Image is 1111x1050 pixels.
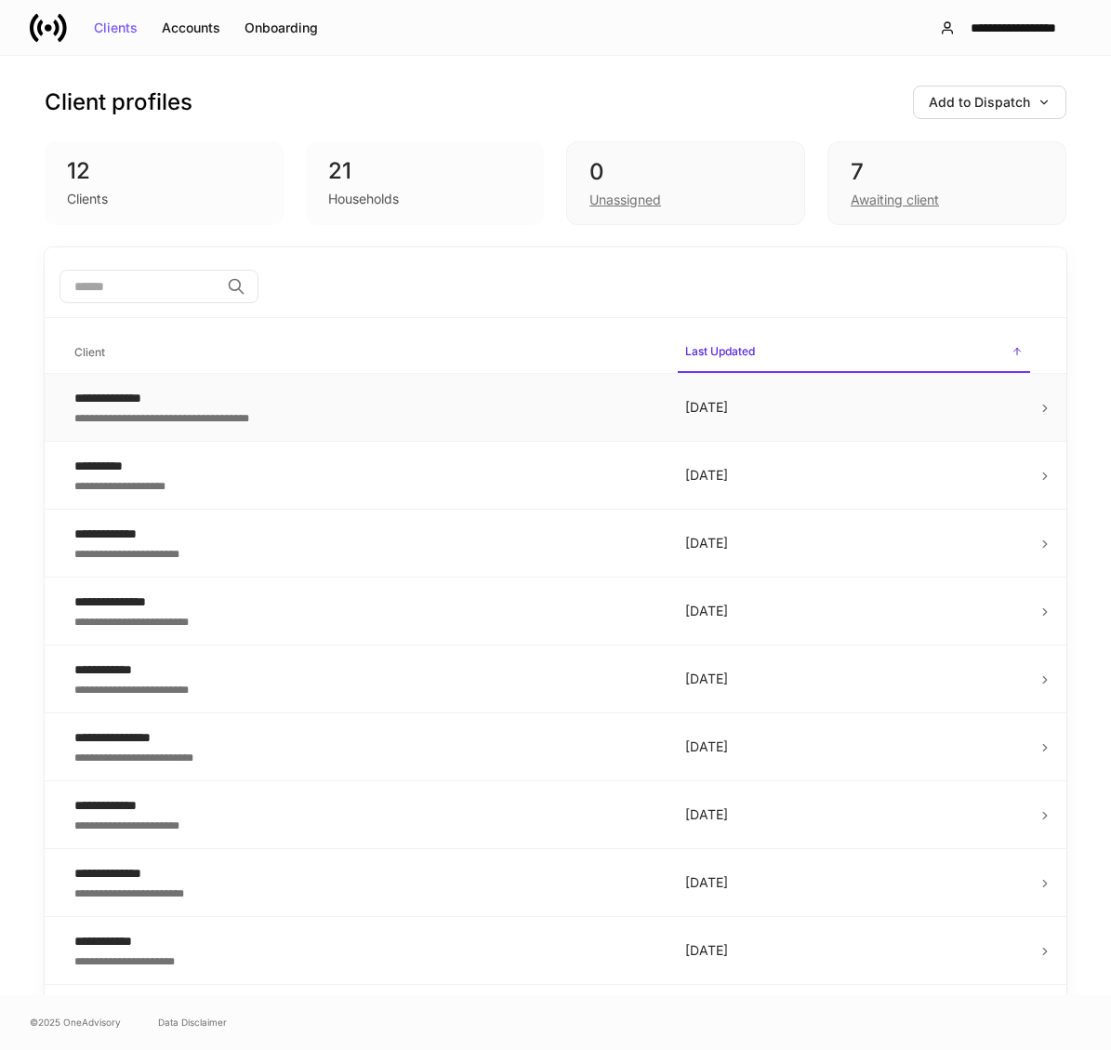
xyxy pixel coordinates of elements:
span: © 2025 OneAdvisory [30,1015,121,1030]
div: Clients [94,21,138,34]
a: Data Disclaimer [158,1015,227,1030]
div: Unassigned [589,191,661,209]
div: Onboarding [245,21,318,34]
button: Add to Dispatch [913,86,1066,119]
div: 0Unassigned [566,141,805,225]
div: 21 [328,156,522,186]
div: Add to Dispatch [929,96,1051,109]
div: Clients [67,190,108,208]
p: [DATE] [685,805,1023,824]
span: Client [67,334,663,372]
span: Last Updated [678,333,1030,373]
h3: Client profiles [45,87,192,117]
p: [DATE] [685,602,1023,620]
p: [DATE] [685,941,1023,960]
p: [DATE] [685,738,1023,756]
div: 12 [67,156,261,186]
p: [DATE] [685,873,1023,892]
p: [DATE] [685,466,1023,485]
div: 7Awaiting client [827,141,1066,225]
p: [DATE] [685,398,1023,417]
div: 0 [589,157,782,187]
p: [DATE] [685,534,1023,552]
h6: Last Updated [685,342,755,360]
button: Onboarding [232,13,330,43]
div: Awaiting client [851,191,939,209]
button: Accounts [150,13,232,43]
div: Households [328,190,399,208]
h6: Client [74,343,105,361]
div: Accounts [162,21,220,34]
p: [DATE] [685,670,1023,688]
div: 7 [851,157,1043,187]
button: Clients [82,13,150,43]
